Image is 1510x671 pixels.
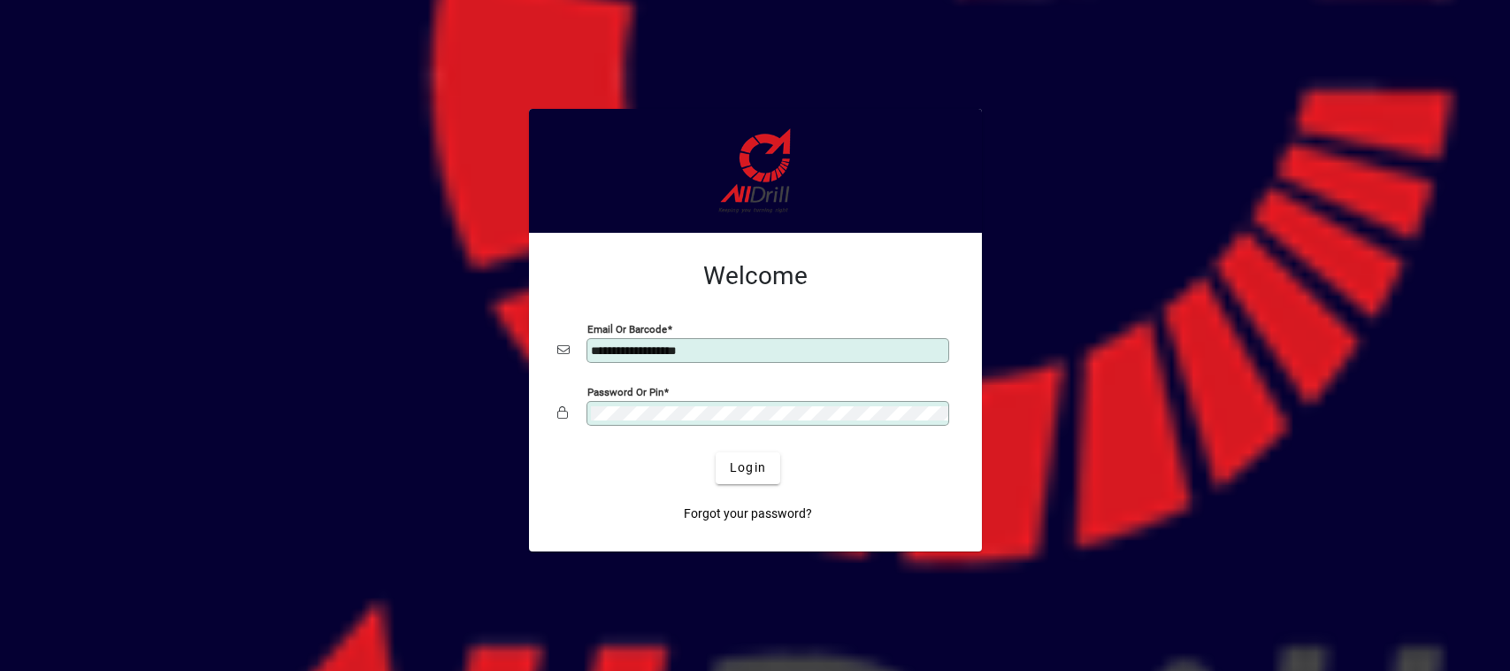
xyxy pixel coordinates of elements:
[677,498,819,530] a: Forgot your password?
[716,452,780,484] button: Login
[557,261,954,291] h2: Welcome
[587,322,667,335] mat-label: Email or Barcode
[587,385,663,397] mat-label: Password or Pin
[730,459,766,477] span: Login
[684,505,812,523] span: Forgot your password?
